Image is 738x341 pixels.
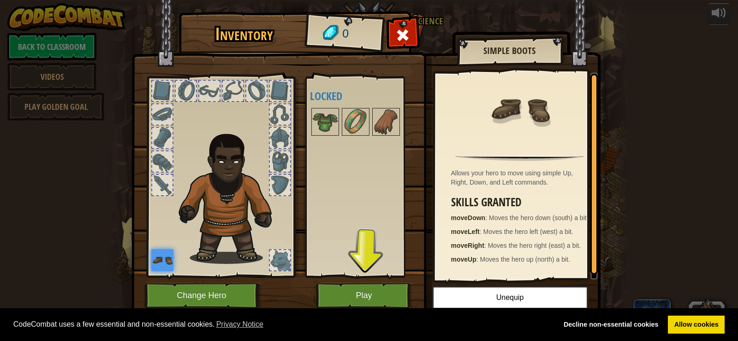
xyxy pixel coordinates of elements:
img: portrait.png [490,79,550,139]
span: : [480,228,483,235]
h2: Simple Boots [466,46,553,56]
h3: Skills Granted [451,196,593,209]
img: portrait.png [151,249,173,271]
span: Moves the hero left (west) a bit. [483,228,573,235]
span: Moves the hero right (east) a bit. [488,242,581,249]
button: Change Hero [144,283,262,308]
span: Moves the hero up (north) a bit. [480,256,570,263]
img: portrait.png [312,109,338,135]
h4: Locked [310,90,426,102]
span: : [476,256,480,263]
span: : [485,214,489,221]
strong: moveRight [451,242,484,249]
img: portrait.png [373,109,399,135]
a: learn more about cookies [215,317,265,331]
span: 0 [341,25,349,42]
div: Allows your hero to move using simple Up, Right, Down, and Left commands. [451,168,593,187]
span: : [484,242,488,249]
strong: moveUp [451,256,476,263]
img: hr.png [455,155,583,161]
button: Play [316,283,412,308]
img: portrait.png [343,109,369,135]
h1: Inventory [185,24,303,44]
button: Unequip [432,286,588,309]
span: Moves the hero down (south) a bit. [489,214,589,221]
span: CodeCombat uses a few essential and non-essential cookies. [13,317,550,331]
strong: moveDown [451,214,486,221]
strong: moveLeft [451,228,480,235]
a: allow cookies [668,316,725,334]
a: deny cookies [557,316,665,334]
img: Gordon_Stalwart_Hair.png [174,129,288,264]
